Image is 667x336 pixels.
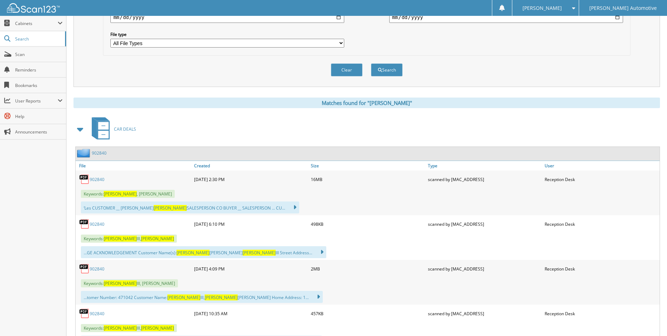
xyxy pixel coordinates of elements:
[15,51,63,57] span: Scan
[110,12,344,23] input: start
[426,172,543,186] div: scanned by [MAC_ADDRESS]
[309,262,426,276] div: 2MB
[15,36,62,42] span: Search
[90,311,104,317] a: 902840
[79,308,90,319] img: PDF.png
[81,190,175,198] span: Keywords: , [PERSON_NAME]
[331,63,363,76] button: Clear
[73,98,660,108] div: Matches found for "[PERSON_NAME]"
[90,176,104,182] a: 902840
[192,306,309,321] div: [DATE] 10:35 AM
[426,161,543,170] a: Type
[81,279,178,287] span: Keywords: III, [PERSON_NAME]
[15,129,63,135] span: Announcements
[309,217,426,231] div: 498KB
[81,324,177,332] span: Keywords: III,
[543,306,660,321] div: Reception Desk
[589,6,657,10] span: [PERSON_NAME] Automotive
[543,172,660,186] div: Reception Desk
[79,219,90,229] img: PDF.png
[104,280,137,286] span: [PERSON_NAME]
[81,235,177,243] span: Keywords: III,
[76,161,192,170] a: File
[543,161,660,170] a: User
[426,306,543,321] div: scanned by [MAC_ADDRESS]
[90,266,104,272] a: 902840
[426,262,543,276] div: scanned by [MAC_ADDRESS]
[192,262,309,276] div: [DATE] 4:09 PM
[88,115,136,143] a: CAR DEALS
[154,205,187,211] span: [PERSON_NAME]
[104,236,137,242] span: [PERSON_NAME]
[15,113,63,119] span: Help
[77,149,92,157] img: folder2.png
[522,6,562,10] span: [PERSON_NAME]
[167,294,200,300] span: [PERSON_NAME]
[79,174,90,185] img: PDF.png
[15,67,63,73] span: Reminders
[371,63,403,76] button: Search
[79,263,90,274] img: PDF.png
[114,126,136,132] span: CAR DEALS
[543,217,660,231] div: Reception Desk
[7,3,60,13] img: scan123-logo-white.svg
[104,325,137,331] span: [PERSON_NAME]
[426,217,543,231] div: scanned by [MAC_ADDRESS]
[110,31,344,37] label: File type
[81,246,326,258] div: ...GE ACKNOWLEDGEMENT Customer Name(s): [PERSON_NAME] III Street Address...
[192,172,309,186] div: [DATE] 2:30 PM
[104,191,137,197] span: [PERSON_NAME]
[81,291,323,303] div: ...tomer Number: 471042 Customer Name: III, [PERSON_NAME] Home Address: 1...
[81,201,299,213] div: ‘Les CUSTOMER __ [PERSON_NAME] SALESPERSON CO BUYER __ SALESPERSON ... CU...
[15,98,58,104] span: User Reports
[177,250,210,256] span: [PERSON_NAME]
[543,262,660,276] div: Reception Desk
[309,172,426,186] div: 16MB
[15,20,58,26] span: Cabinets
[192,161,309,170] a: Created
[389,12,623,23] input: end
[92,150,107,156] a: 902840
[632,302,667,336] iframe: Chat Widget
[192,217,309,231] div: [DATE] 6:10 PM
[243,250,276,256] span: [PERSON_NAME]
[90,221,104,227] a: 902840
[15,82,63,88] span: Bookmarks
[309,306,426,321] div: 457KB
[205,294,238,300] span: [PERSON_NAME]
[141,325,174,331] span: [PERSON_NAME]
[309,161,426,170] a: Size
[141,236,174,242] span: [PERSON_NAME]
